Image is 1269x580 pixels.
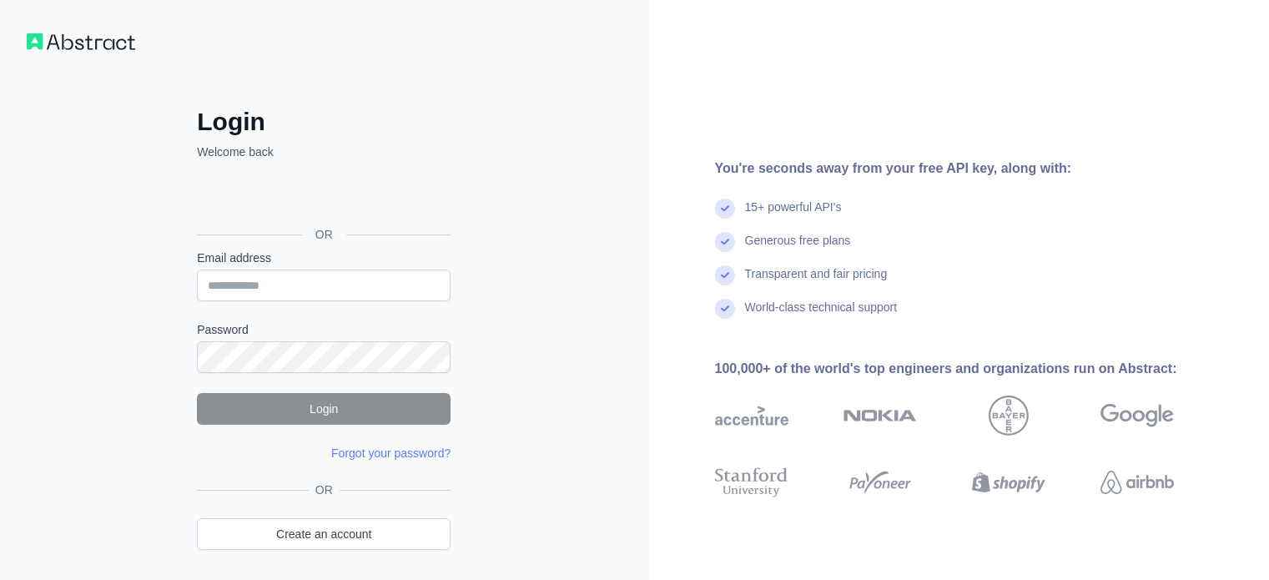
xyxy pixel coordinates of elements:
[1100,396,1174,436] img: google
[745,232,851,265] div: Generous free plans
[1100,464,1174,501] img: airbnb
[715,265,735,285] img: check mark
[197,321,451,338] label: Password
[745,299,898,332] div: World-class technical support
[843,396,917,436] img: nokia
[715,396,788,436] img: accenture
[197,144,451,160] p: Welcome back
[715,299,735,319] img: check mark
[197,393,451,425] button: Login
[331,446,451,460] a: Forgot your password?
[309,482,340,498] span: OR
[197,250,451,266] label: Email address
[189,179,456,215] iframe: Sign in with Google Button
[745,199,842,232] div: 15+ powerful API's
[302,226,346,243] span: OR
[715,159,1227,179] div: You're seconds away from your free API key, along with:
[197,518,451,550] a: Create an account
[989,396,1029,436] img: bayer
[715,232,735,252] img: check mark
[715,199,735,219] img: check mark
[843,464,917,501] img: payoneer
[197,107,451,137] h2: Login
[745,265,888,299] div: Transparent and fair pricing
[715,359,1227,379] div: 100,000+ of the world's top engineers and organizations run on Abstract:
[27,33,135,50] img: Workflow
[715,464,788,501] img: stanford university
[972,464,1045,501] img: shopify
